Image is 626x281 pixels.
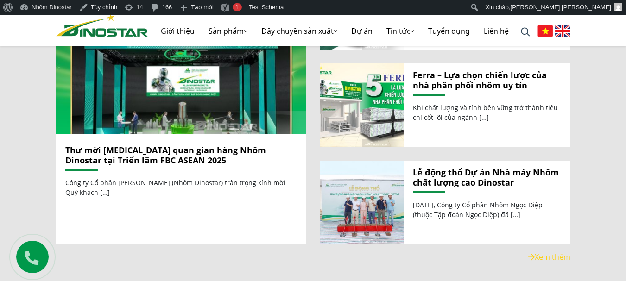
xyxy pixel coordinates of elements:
a: Ferra – Lựa chọn chiến lược của nhà phân phối nhôm uy tín [320,63,404,147]
a: Sản phẩm [202,16,254,46]
a: Tin tức [379,16,421,46]
a: Ferra – Lựa chọn chiến lược của nhà phân phối nhôm uy tín [413,70,561,90]
img: English [555,25,570,37]
p: [DATE], Công ty Cổ phần Nhôm Ngọc Diệp (thuộc Tập đoàn Ngọc Diệp) đã […] [413,200,561,219]
a: Xem thêm [528,252,570,262]
a: Liên hệ [477,16,516,46]
span: [PERSON_NAME] [PERSON_NAME] [511,4,611,11]
a: Thư mời [MEDICAL_DATA] quan gian hàng Nhôm Dinostar tại Triển lãm FBC ASEAN 2025 [65,144,266,166]
img: Lễ động thổ Dự án Nhà máy Nhôm chất lượng cao Dinostar [320,161,403,244]
a: Lễ động thổ Dự án Nhà máy Nhôm chất lượng cao Dinostar [413,168,561,187]
img: Nhôm Dinostar [56,13,148,37]
img: Ferra – Lựa chọn chiến lược của nhà phân phối nhôm uy tín [320,63,403,147]
p: Khi chất lượng và tính bền vững trở thành tiêu chí cốt lõi của ngành […] [413,103,561,122]
a: Dây chuyền sản xuất [254,16,344,46]
p: Công ty Cổ phần [PERSON_NAME] (Nhôm Dinostar) trân trọng kính mời Quý khách […] [65,178,297,197]
img: Tiếng Việt [537,25,553,37]
a: Lễ động thổ Dự án Nhà máy Nhôm chất lượng cao Dinostar [320,161,404,244]
a: Dự án [344,16,379,46]
a: Nhôm Dinostar [56,12,148,36]
span: 1 [235,4,239,11]
a: Giới thiệu [154,16,202,46]
img: search [521,27,530,37]
a: Tuyển dụng [421,16,477,46]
